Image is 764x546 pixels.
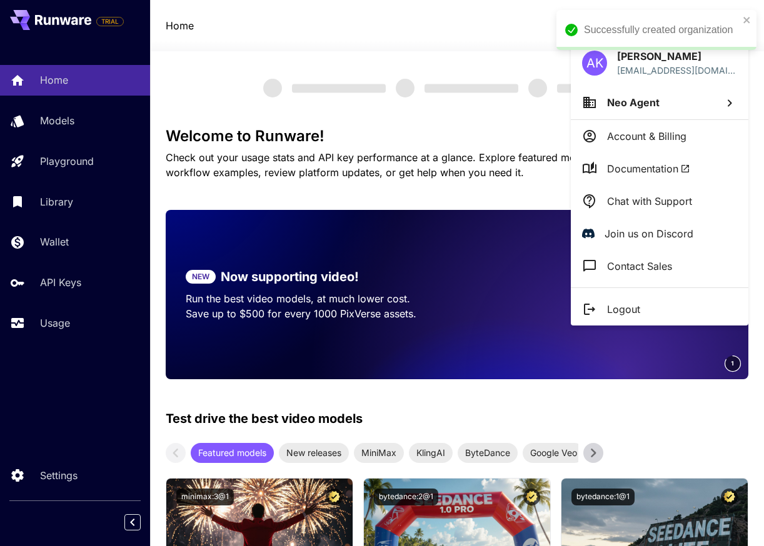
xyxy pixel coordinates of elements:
p: [EMAIL_ADDRESS][DOMAIN_NAME] [617,64,737,77]
p: [PERSON_NAME] [617,49,737,64]
p: Contact Sales [607,259,672,274]
button: Neo Agent [571,86,748,119]
p: Account & Billing [607,129,686,144]
p: Logout [607,302,640,317]
div: ahmed9999qe@gmail.com [617,64,737,77]
p: Join us on Discord [605,226,693,241]
div: Successfully created organization [584,22,739,37]
button: close [743,15,751,25]
p: Chat with Support [607,194,692,209]
div: AK [582,51,607,76]
span: Documentation [607,161,690,176]
span: Neo Agent [607,96,660,109]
